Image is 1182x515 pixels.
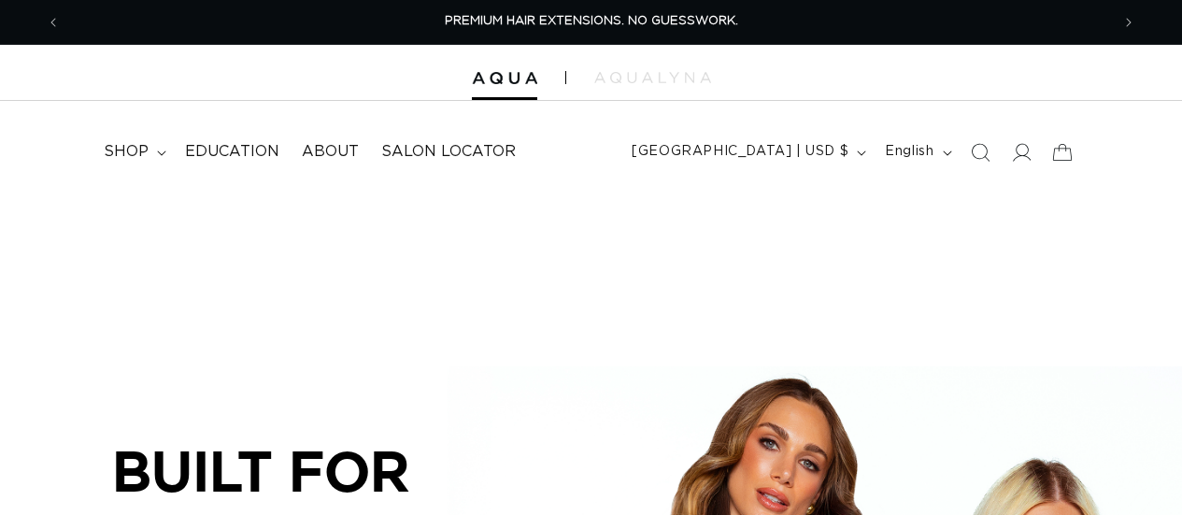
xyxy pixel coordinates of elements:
[370,131,527,173] a: Salon Locator
[302,142,359,162] span: About
[445,15,738,27] span: PREMIUM HAIR EXTENSIONS. NO GUESSWORK.
[594,72,711,83] img: aqualyna.com
[472,72,537,85] img: Aqua Hair Extensions
[104,142,149,162] span: shop
[185,142,279,162] span: Education
[174,131,291,173] a: Education
[291,131,370,173] a: About
[1108,5,1149,40] button: Next announcement
[885,142,933,162] span: English
[874,135,959,170] button: English
[381,142,516,162] span: Salon Locator
[33,5,74,40] button: Previous announcement
[620,135,874,170] button: [GEOGRAPHIC_DATA] | USD $
[632,142,848,162] span: [GEOGRAPHIC_DATA] | USD $
[93,131,174,173] summary: shop
[960,132,1001,173] summary: Search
